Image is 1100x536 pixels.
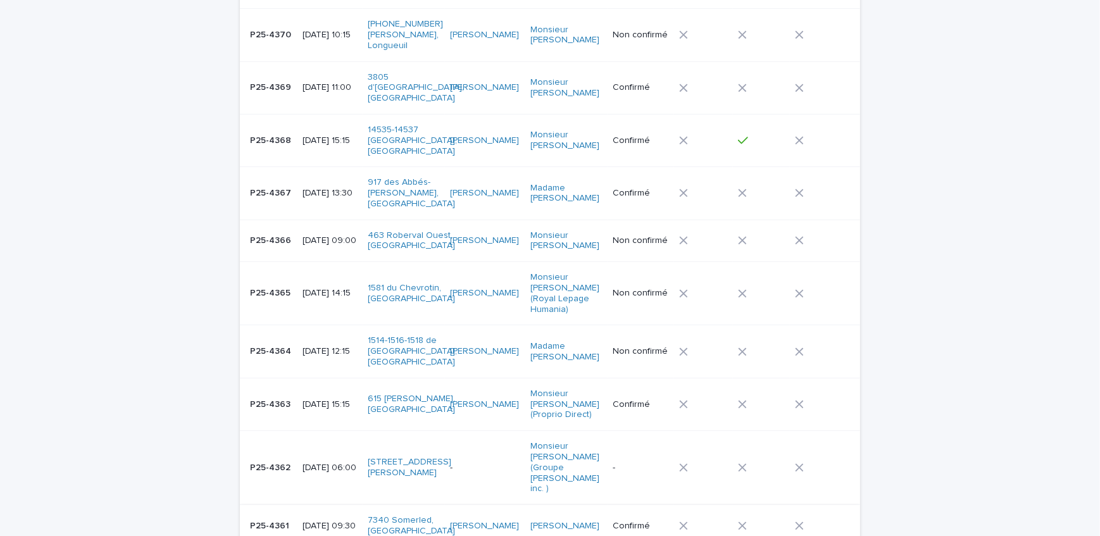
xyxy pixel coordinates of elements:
[450,463,520,473] p: -
[250,233,294,246] p: P25-4366
[250,285,293,299] p: P25-4365
[450,399,519,410] a: [PERSON_NAME]
[303,82,358,93] p: [DATE] 11:00
[613,521,669,532] p: Confirmé
[450,346,519,357] a: [PERSON_NAME]
[303,521,358,532] p: [DATE] 09:30
[250,133,294,146] p: P25-4368
[530,230,601,252] a: Monsieur [PERSON_NAME]
[240,325,860,378] tr: P25-4364P25-4364 [DATE] 12:151514-1516-1518 de [GEOGRAPHIC_DATA], [GEOGRAPHIC_DATA] [PERSON_NAME]...
[450,135,519,146] a: [PERSON_NAME]
[450,288,519,299] a: [PERSON_NAME]
[303,463,358,473] p: [DATE] 06:00
[250,460,293,473] p: P25-4362
[530,25,601,46] a: Monsieur [PERSON_NAME]
[530,441,601,494] a: Monsieur [PERSON_NAME] (Groupe [PERSON_NAME] inc. )
[250,397,293,410] p: P25-4363
[530,341,601,363] a: Madame [PERSON_NAME]
[240,431,860,505] tr: P25-4362P25-4362 [DATE] 06:00[STREET_ADDRESS][PERSON_NAME] -Monsieur [PERSON_NAME] (Groupe [PERSO...
[368,283,455,304] a: 1581 du Chevrotin, [GEOGRAPHIC_DATA]
[450,521,519,532] a: [PERSON_NAME]
[303,30,358,41] p: [DATE] 10:15
[530,272,601,315] a: Monsieur [PERSON_NAME] (Royal Lepage Humania)
[240,9,860,61] tr: P25-4370P25-4370 [DATE] 10:15[PHONE_NUMBER] [PERSON_NAME], Longueuil [PERSON_NAME] Monsieur [PERS...
[613,288,669,299] p: Non confirmé
[240,262,860,325] tr: P25-4365P25-4365 [DATE] 14:151581 du Chevrotin, [GEOGRAPHIC_DATA] [PERSON_NAME] Monsieur [PERSON_...
[303,288,358,299] p: [DATE] 14:15
[240,220,860,262] tr: P25-4366P25-4366 [DATE] 09:00463 Roberval Ouest, [GEOGRAPHIC_DATA] [PERSON_NAME] Monsieur [PERSON...
[368,72,464,104] a: 3805 d'[GEOGRAPHIC_DATA], [GEOGRAPHIC_DATA]
[613,82,669,93] p: Confirmé
[530,183,601,204] a: Madame [PERSON_NAME]
[613,135,669,146] p: Confirmé
[303,399,358,410] p: [DATE] 15:15
[368,177,455,209] a: 917 des Abbés-[PERSON_NAME], [GEOGRAPHIC_DATA]
[368,457,451,478] a: [STREET_ADDRESS][PERSON_NAME]
[530,521,599,532] a: [PERSON_NAME]
[303,188,358,199] p: [DATE] 13:30
[250,518,292,532] p: P25-4361
[613,346,669,357] p: Non confirmé
[303,135,358,146] p: [DATE] 15:15
[240,61,860,114] tr: P25-4369P25-4369 [DATE] 11:003805 d'[GEOGRAPHIC_DATA], [GEOGRAPHIC_DATA] [PERSON_NAME] Monsieur [...
[250,344,294,357] p: P25-4364
[368,335,457,367] a: 1514-1516-1518 de [GEOGRAPHIC_DATA], [GEOGRAPHIC_DATA]
[450,30,519,41] a: [PERSON_NAME]
[250,185,294,199] p: P25-4367
[368,394,455,415] a: 615 [PERSON_NAME], [GEOGRAPHIC_DATA]
[450,82,519,93] a: [PERSON_NAME]
[530,130,601,151] a: Monsieur [PERSON_NAME]
[613,30,669,41] p: Non confirmé
[368,125,457,156] a: 14535-14537 [GEOGRAPHIC_DATA], [GEOGRAPHIC_DATA]
[613,188,669,199] p: Confirmé
[250,27,294,41] p: P25-4370
[303,346,358,357] p: [DATE] 12:15
[613,235,669,246] p: Non confirmé
[303,235,358,246] p: [DATE] 09:00
[240,167,860,220] tr: P25-4367P25-4367 [DATE] 13:30917 des Abbés-[PERSON_NAME], [GEOGRAPHIC_DATA] [PERSON_NAME] Madame ...
[450,235,519,246] a: [PERSON_NAME]
[530,389,601,420] a: Monsieur [PERSON_NAME] (Proprio Direct)
[613,399,669,410] p: Confirmé
[530,77,601,99] a: Monsieur [PERSON_NAME]
[240,378,860,430] tr: P25-4363P25-4363 [DATE] 15:15615 [PERSON_NAME], [GEOGRAPHIC_DATA] [PERSON_NAME] Monsieur [PERSON_...
[250,80,294,93] p: P25-4369
[368,19,443,51] a: [PHONE_NUMBER] [PERSON_NAME], Longueuil
[450,188,519,199] a: [PERSON_NAME]
[240,114,860,166] tr: P25-4368P25-4368 [DATE] 15:1514535-14537 [GEOGRAPHIC_DATA], [GEOGRAPHIC_DATA] [PERSON_NAME] Monsi...
[368,230,455,252] a: 463 Roberval Ouest, [GEOGRAPHIC_DATA]
[613,463,669,473] p: -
